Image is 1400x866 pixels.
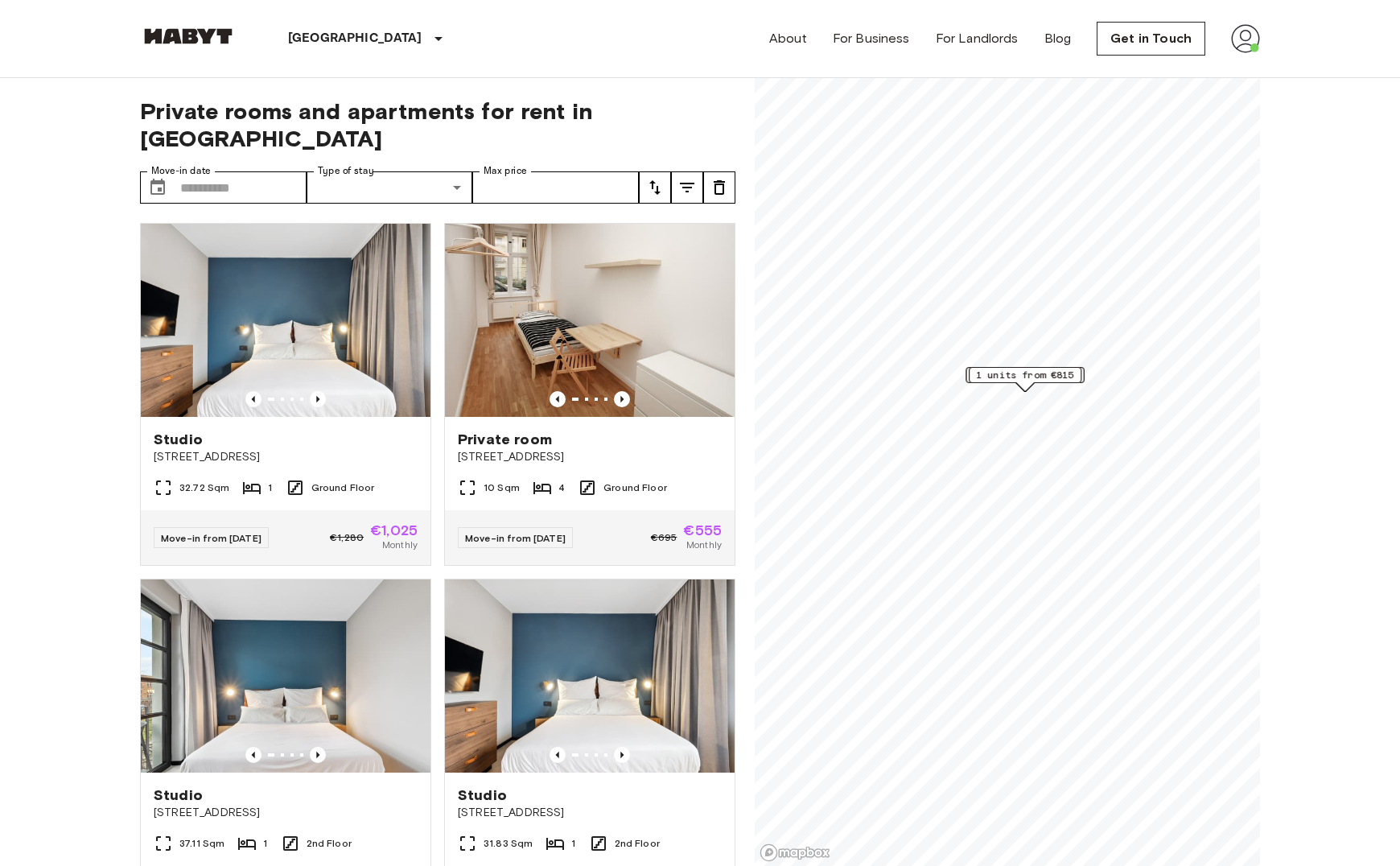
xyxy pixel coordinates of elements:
span: Move-in from [DATE] [161,532,261,544]
span: 1 [571,836,575,851]
span: [STREET_ADDRESS] [154,805,418,821]
button: Previous image [614,391,630,407]
span: Ground Floor [311,480,375,495]
span: 4 [558,480,565,495]
span: Studio [154,786,203,805]
button: Previous image [550,391,566,407]
a: For Business [833,29,910,48]
label: Move-in date [151,164,211,178]
button: Choose date [142,171,174,204]
button: tune [703,171,735,204]
div: Map marker [969,367,1081,392]
div: Map marker [966,367,1085,392]
a: Get in Touch [1097,22,1205,56]
span: [STREET_ADDRESS] [154,449,418,465]
button: Previous image [245,747,261,763]
span: [STREET_ADDRESS] [458,449,722,465]
button: Previous image [550,747,566,763]
span: Move-in from [DATE] [465,532,566,544]
button: tune [639,171,671,204]
span: Private rooms and apartments for rent in [GEOGRAPHIC_DATA] [140,97,735,152]
span: 32.72 Sqm [179,480,229,495]
span: 37.11 Sqm [179,836,224,851]
button: Previous image [245,391,261,407]
span: €555 [683,523,722,538]
button: Previous image [310,747,326,763]
label: Max price [484,164,527,178]
span: Ground Floor [603,480,667,495]
button: tune [671,171,703,204]
span: €695 [651,530,677,545]
span: Monthly [382,538,418,552]
img: Marketing picture of unit DE-01-481-006-01 [141,224,430,417]
span: 1 [263,836,267,851]
span: [STREET_ADDRESS] [458,805,722,821]
a: Blog [1044,29,1072,48]
img: Marketing picture of unit DE-01-482-208-01 [141,579,430,773]
span: €1,025 [370,523,418,538]
a: For Landlords [936,29,1019,48]
button: Previous image [614,747,630,763]
a: Marketing picture of unit DE-01-481-006-01Previous imagePrevious imageStudio[STREET_ADDRESS]32.72... [140,223,431,566]
img: Marketing picture of unit DE-01-482-209-01 [445,579,735,773]
span: 31.83 Sqm [484,836,533,851]
span: €1,280 [330,530,364,545]
a: Mapbox logo [760,843,830,862]
img: Habyt [140,28,237,44]
span: Studio [458,786,507,805]
a: About [769,29,807,48]
span: 1 [268,480,272,495]
span: Studio [154,430,203,449]
label: Type of stay [318,164,374,178]
span: Monthly [686,538,722,552]
img: avatar [1231,24,1260,53]
button: Previous image [310,391,326,407]
span: 2nd Floor [615,836,660,851]
a: Marketing picture of unit DE-01-242-04MPrevious imagePrevious imagePrivate room[STREET_ADDRESS]10... [444,223,735,566]
p: [GEOGRAPHIC_DATA] [288,29,422,48]
span: 1 units from €815 [976,368,1074,382]
span: Private room [458,430,552,449]
span: 10 Sqm [484,480,520,495]
img: Marketing picture of unit DE-01-242-04M [445,224,735,417]
span: 2nd Floor [307,836,352,851]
